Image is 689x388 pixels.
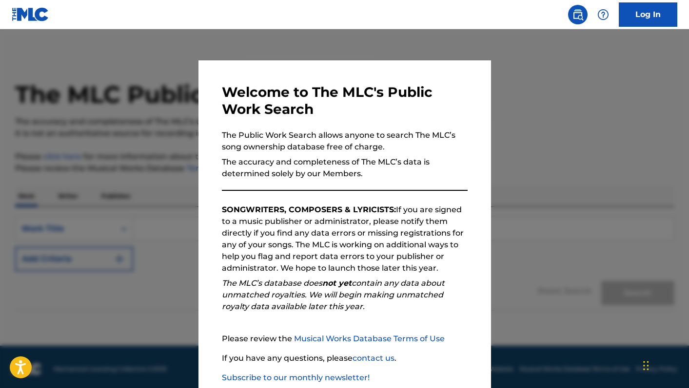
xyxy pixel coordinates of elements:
[597,9,609,20] img: help
[222,333,468,345] p: Please review the
[12,7,49,21] img: MLC Logo
[572,9,584,20] img: search
[222,205,396,214] strong: SONGWRITERS, COMPOSERS & LYRICISTS:
[222,278,445,311] em: The MLC’s database does contain any data about unmatched royalties. We will begin making unmatche...
[643,351,649,380] div: Drag
[619,2,677,27] a: Log In
[222,373,370,382] a: Subscribe to our monthly newsletter!
[353,353,394,363] a: contact us
[222,156,468,180] p: The accuracy and completeness of The MLC’s data is determined solely by our Members.
[568,5,588,24] a: Public Search
[322,278,352,288] strong: not yet
[294,334,445,343] a: Musical Works Database Terms of Use
[222,352,468,364] p: If you have any questions, please .
[222,84,468,118] h3: Welcome to The MLC's Public Work Search
[640,341,689,388] iframe: Chat Widget
[222,129,468,153] p: The Public Work Search allows anyone to search The MLC’s song ownership database free of charge.
[593,5,613,24] div: Help
[222,204,468,274] p: If you are signed to a music publisher or administrator, please notify them directly if you find ...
